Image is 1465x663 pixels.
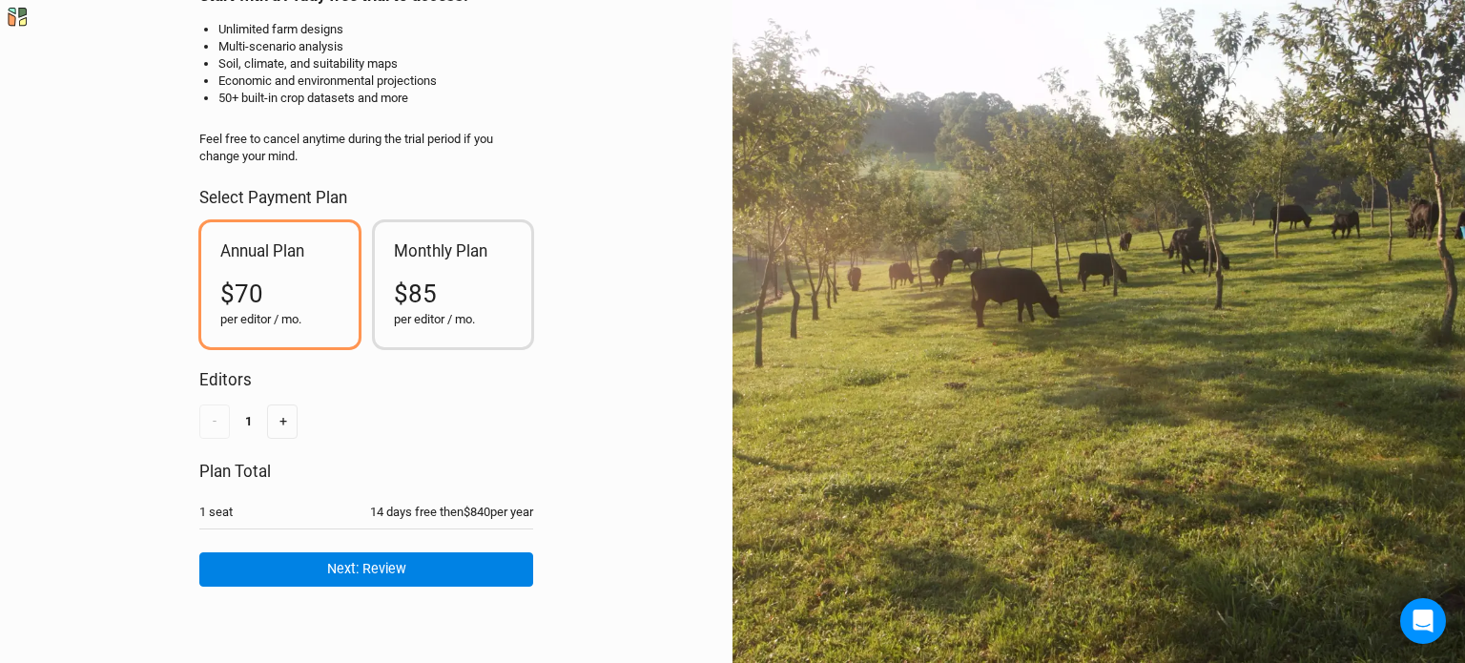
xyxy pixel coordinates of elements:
button: Next: Review [199,552,533,586]
div: 1 seat [199,504,233,521]
li: Multi-scenario analysis [218,38,533,55]
div: Annual Plan$70per editor / mo. [201,222,359,347]
div: Monthly Plan$85per editor / mo. [375,222,532,347]
div: per editor / mo. [394,311,513,328]
span: $85 [394,280,437,308]
h2: Monthly Plan [394,241,513,260]
span: $70 [220,280,263,308]
h2: Select Payment Plan [199,188,533,207]
div: 1 [245,413,252,430]
li: Unlimited farm designs [218,21,533,38]
li: Soil, climate, and suitability maps [218,55,533,73]
div: Feel free to cancel anytime during the trial period if you change your mind. [199,131,533,165]
button: - [199,404,230,438]
h2: Annual Plan [220,241,340,260]
div: per editor / mo. [220,311,340,328]
li: Economic and environmental projections [218,73,533,90]
li: 50+ built-in crop datasets and more [218,90,533,107]
h2: Plan Total [199,462,533,481]
button: + [267,404,298,438]
h2: Editors [199,370,533,389]
div: Open Intercom Messenger [1400,598,1446,644]
div: 14 days free then $840 per year [370,504,533,521]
